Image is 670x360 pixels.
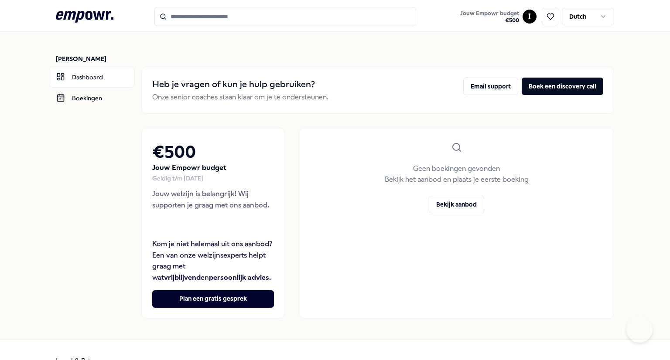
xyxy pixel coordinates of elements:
[429,196,484,213] button: Bekijk aanbod
[460,17,519,24] span: € 500
[49,67,134,88] a: Dashboard
[152,162,274,173] p: Jouw Empowr budget
[152,139,274,166] h2: € 500
[152,173,274,183] div: Geldig t/m [DATE]
[626,316,653,343] iframe: Help Scout Beacon - Open
[56,54,134,63] p: [PERSON_NAME]
[460,10,519,17] span: Jouw Empowr budget
[49,88,134,109] a: Boekingen
[164,273,201,282] strong: vrijblijvend
[457,7,523,26] a: Jouw Empowr budget€500
[154,7,416,26] input: Search for products, categories or subcategories
[523,10,537,24] button: I
[152,92,328,103] p: Onze senior coaches staan klaar om je te ondersteunen.
[385,163,529,185] p: Geen boekingen gevonden Bekijk het aanbod en plaats je eerste boeking
[152,78,328,92] h2: Heb je vragen of kun je hulp gebruiken?
[152,238,274,283] p: Kom je niet helemaal uit ons aanbod? Een van onze welzijnsexperts helpt graag met wat en .
[463,78,518,103] a: Email support
[152,290,274,308] button: Plan een gratis gesprek
[463,78,518,95] button: Email support
[458,8,521,26] button: Jouw Empowr budget€500
[152,188,274,211] p: Jouw welzijn is belangrijk! Wij supporten je graag met ons aanbod.
[522,78,603,95] button: Boek een discovery call
[209,273,269,282] strong: persoonlijk advies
